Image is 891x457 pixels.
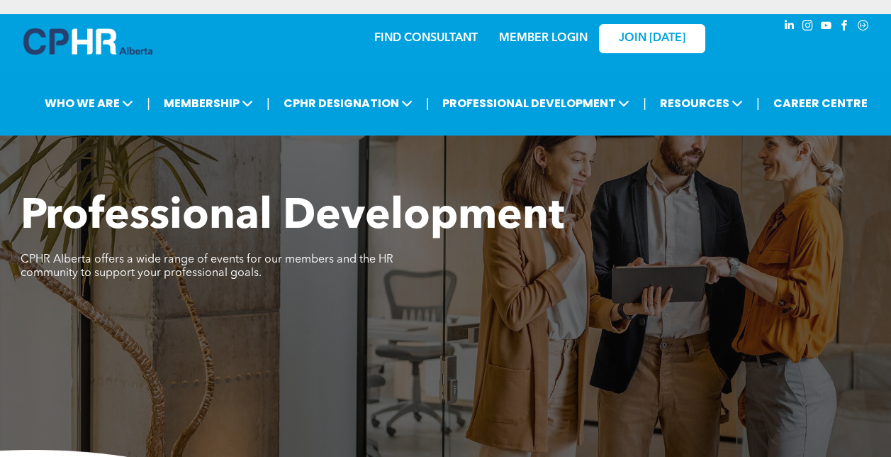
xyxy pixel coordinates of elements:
[782,18,797,37] a: linkedin
[819,18,834,37] a: youtube
[800,18,816,37] a: instagram
[23,28,152,55] img: A blue and white logo for cp alberta
[756,89,760,118] li: |
[438,90,634,116] span: PROFESSIONAL DEVELOPMENT
[21,254,393,279] span: CPHR Alberta offers a wide range of events for our members and the HR community to support your p...
[40,90,138,116] span: WHO WE ARE
[769,90,872,116] a: CAREER CENTRE
[856,18,871,37] a: Social network
[279,90,417,116] span: CPHR DESIGNATION
[656,90,747,116] span: RESOURCES
[619,32,685,45] span: JOIN [DATE]
[159,90,257,116] span: MEMBERSHIP
[837,18,853,37] a: facebook
[147,89,150,118] li: |
[267,89,270,118] li: |
[374,33,478,44] a: FIND CONSULTANT
[426,89,430,118] li: |
[499,33,588,44] a: MEMBER LOGIN
[643,89,646,118] li: |
[599,24,705,53] a: JOIN [DATE]
[21,196,564,238] span: Professional Development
